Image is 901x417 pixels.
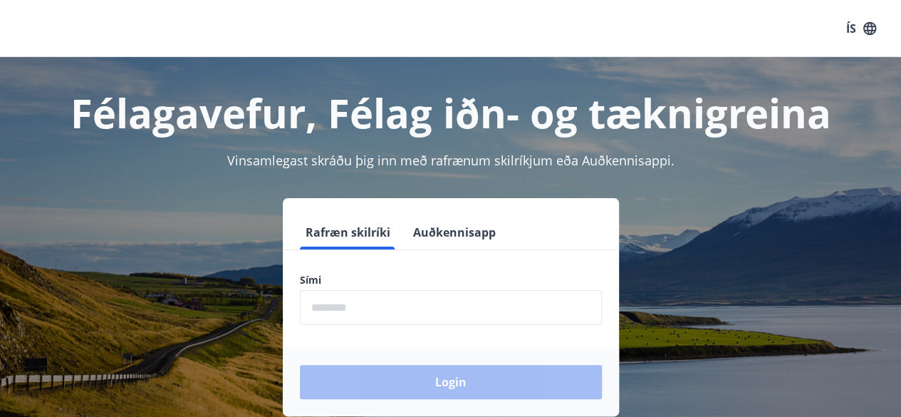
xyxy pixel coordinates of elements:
[300,215,396,249] button: Rafræn skilríki
[227,152,675,169] span: Vinsamlegast skráðu þig inn með rafrænum skilríkjum eða Auðkennisappi.
[407,215,501,249] button: Auðkennisapp
[300,273,602,287] label: Sími
[838,16,884,41] button: ÍS
[17,86,884,140] h1: Félagavefur, Félag iðn- og tæknigreina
